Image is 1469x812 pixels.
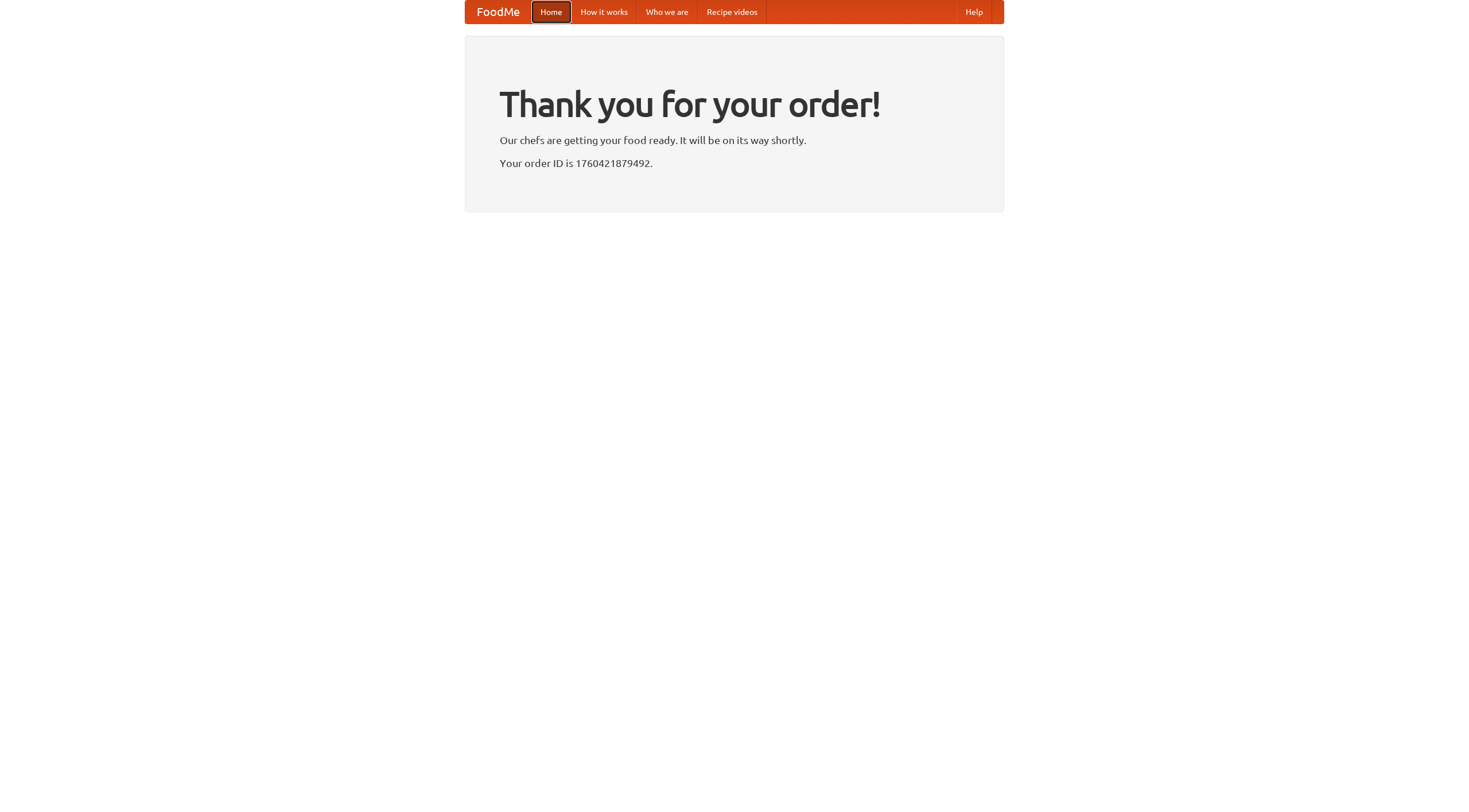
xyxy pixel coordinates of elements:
[531,1,572,24] a: Home
[637,1,698,24] a: Who we are
[465,1,531,24] a: FoodMe
[957,1,992,24] a: Help
[500,154,969,172] p: Your order ID is 1760421879492.
[500,76,969,131] h1: Thank you for your order!
[572,1,637,24] a: How it works
[500,131,969,149] p: Our chefs are getting your food ready. It will be on its way shortly.
[698,1,767,24] a: Recipe videos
